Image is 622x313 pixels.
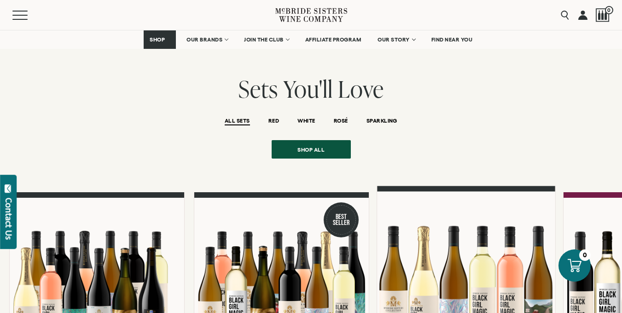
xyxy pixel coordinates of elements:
a: AFFILIATE PROGRAM [299,30,367,49]
span: OUR STORY [378,36,410,43]
span: SHOP [150,36,165,43]
span: Love [338,73,384,105]
button: ROSÉ [334,118,348,125]
span: 0 [605,6,613,14]
a: OUR BRANDS [180,30,233,49]
span: OUR BRANDS [186,36,222,43]
button: RED [268,118,279,125]
div: Contact Us [4,198,13,240]
span: Sets [238,73,278,105]
span: Shop all [281,141,341,159]
a: OUR STORY [372,30,421,49]
div: 0 [579,249,591,261]
span: JOIN THE CLUB [244,36,284,43]
button: WHITE [297,118,315,125]
span: FIND NEAR YOU [431,36,473,43]
button: Mobile Menu Trigger [12,11,46,20]
span: You'll [283,73,333,105]
a: SHOP [144,30,176,49]
button: SPARKLING [366,118,397,125]
a: JOIN THE CLUB [238,30,295,49]
span: AFFILIATE PROGRAM [305,36,361,43]
a: Shop all [272,140,351,159]
a: FIND NEAR YOU [425,30,479,49]
button: ALL SETS [225,118,250,125]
